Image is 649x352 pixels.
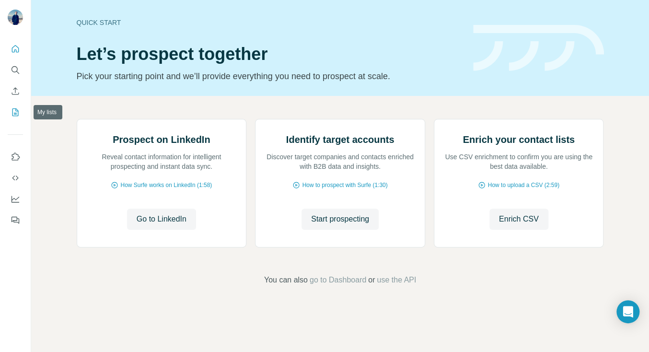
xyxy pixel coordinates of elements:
[8,148,23,165] button: Use Surfe on LinkedIn
[310,274,366,286] button: go to Dashboard
[8,169,23,187] button: Use Surfe API
[286,133,394,146] h2: Identify target accounts
[302,181,387,189] span: How to prospect with Surfe (1:30)
[127,209,196,230] button: Go to LinkedIn
[8,40,23,58] button: Quick start
[444,152,594,171] p: Use CSV enrichment to confirm you are using the best data available.
[368,274,375,286] span: or
[311,213,369,225] span: Start prospecting
[377,274,416,286] button: use the API
[473,25,604,71] img: banner
[265,152,415,171] p: Discover target companies and contacts enriched with B2B data and insights.
[77,18,462,27] div: Quick start
[77,45,462,64] h1: Let’s prospect together
[77,70,462,83] p: Pick your starting point and we’ll provide everything you need to prospect at scale.
[120,181,212,189] span: How Surfe works on LinkedIn (1:58)
[8,211,23,229] button: Feedback
[301,209,379,230] button: Start prospecting
[8,104,23,121] button: My lists
[8,190,23,208] button: Dashboard
[463,133,574,146] h2: Enrich your contact lists
[113,133,210,146] h2: Prospect on LinkedIn
[137,213,186,225] span: Go to LinkedIn
[487,181,559,189] span: How to upload a CSV (2:59)
[8,61,23,79] button: Search
[489,209,548,230] button: Enrich CSV
[616,300,639,323] div: Open Intercom Messenger
[87,152,237,171] p: Reveal contact information for intelligent prospecting and instant data sync.
[499,213,539,225] span: Enrich CSV
[8,82,23,100] button: Enrich CSV
[264,274,308,286] span: You can also
[8,10,23,25] img: Avatar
